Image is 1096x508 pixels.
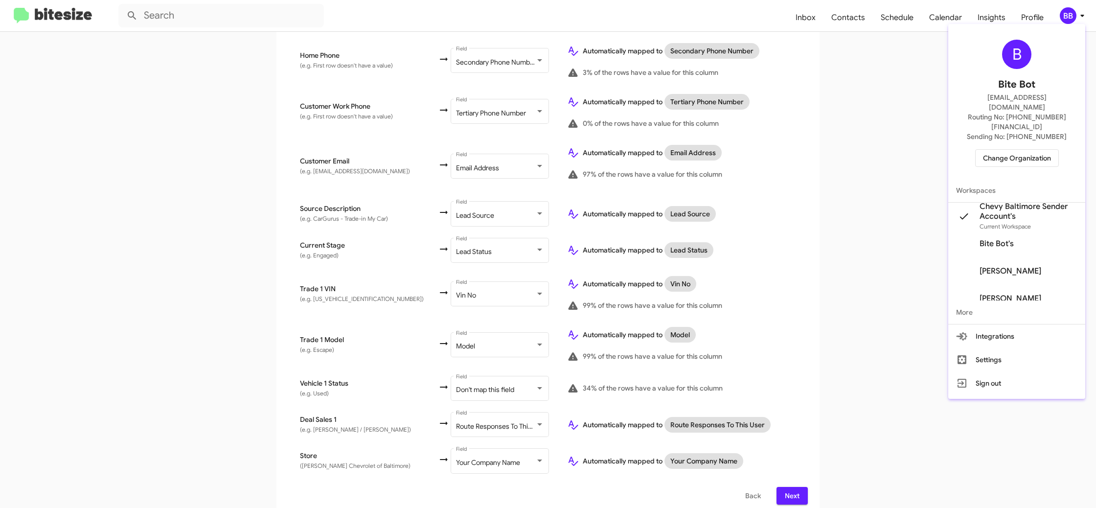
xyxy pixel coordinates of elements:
button: Sign out [948,371,1085,395]
span: Change Organization [983,150,1051,166]
span: Bite Bot's [980,239,1014,249]
button: Change Organization [975,149,1059,167]
span: Current Workspace [980,223,1031,230]
button: Integrations [948,324,1085,348]
span: Routing No: [PHONE_NUMBER][FINANCIAL_ID] [960,112,1073,132]
span: [EMAIL_ADDRESS][DOMAIN_NAME] [960,92,1073,112]
span: More [948,300,1085,324]
span: Bite Bot [998,77,1035,92]
div: B [1002,40,1031,69]
span: [PERSON_NAME] [980,294,1041,303]
span: [PERSON_NAME] [980,266,1041,276]
span: Chevy Baltimore Sender Account's [980,202,1077,221]
button: Settings [948,348,1085,371]
span: Sending No: [PHONE_NUMBER] [967,132,1067,141]
span: Workspaces [948,179,1085,202]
